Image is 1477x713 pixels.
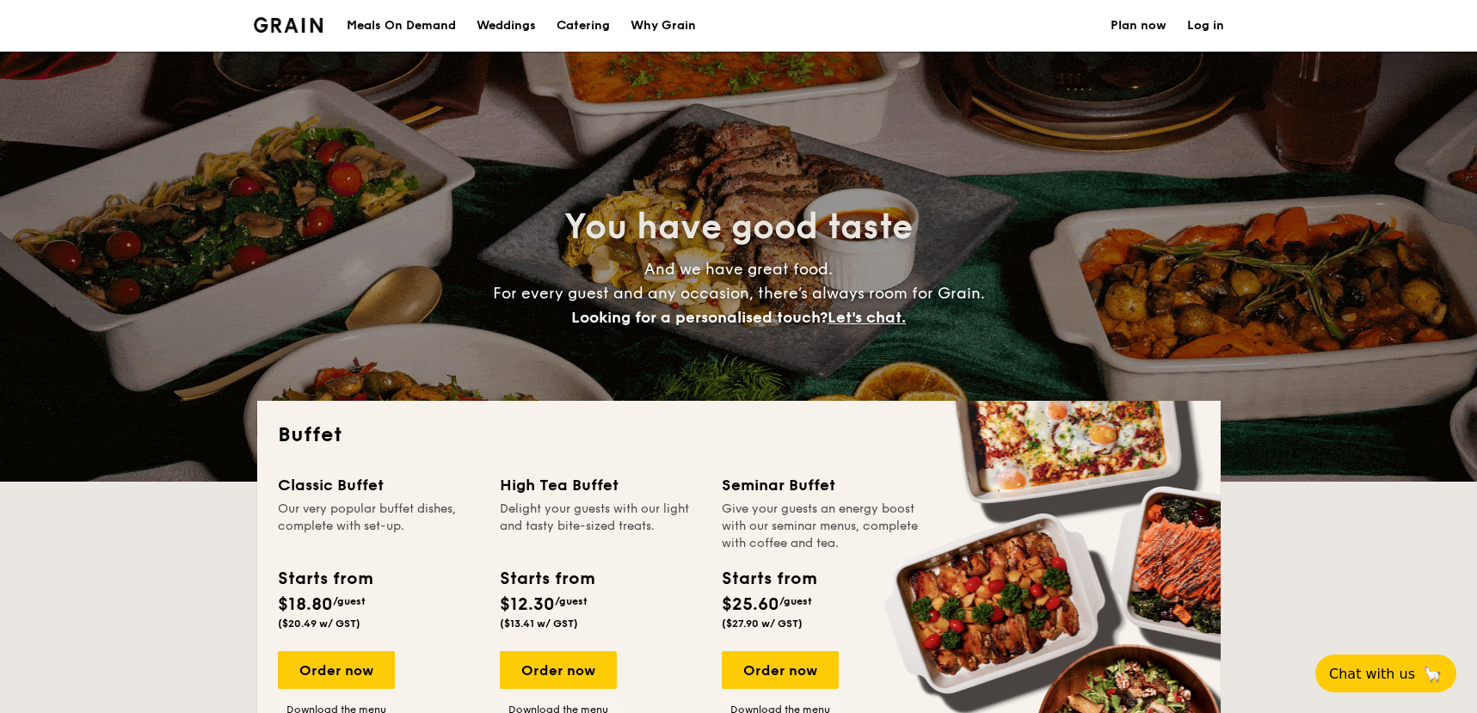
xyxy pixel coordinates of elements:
[1329,666,1415,682] span: Chat with us
[779,595,812,607] span: /guest
[500,473,701,497] div: High Tea Buffet
[722,473,923,497] div: Seminar Buffet
[278,501,479,552] div: Our very popular buffet dishes, complete with set-up.
[500,566,594,592] div: Starts from
[722,594,779,615] span: $25.60
[333,595,366,607] span: /guest
[722,566,815,592] div: Starts from
[828,308,906,327] span: Let's chat.
[564,206,913,248] span: You have good taste
[500,501,701,552] div: Delight your guests with our light and tasty bite-sized treats.
[722,651,839,689] div: Order now
[722,618,803,630] span: ($27.90 w/ GST)
[555,595,588,607] span: /guest
[500,594,555,615] span: $12.30
[254,17,323,33] a: Logotype
[278,566,372,592] div: Starts from
[1422,664,1443,684] span: 🦙
[722,501,923,552] div: Give your guests an energy boost with our seminar menus, complete with coffee and tea.
[500,618,578,630] span: ($13.41 w/ GST)
[278,421,1200,449] h2: Buffet
[571,308,828,327] span: Looking for a personalised touch?
[278,594,333,615] span: $18.80
[254,17,323,33] img: Grain
[278,473,479,497] div: Classic Buffet
[500,651,617,689] div: Order now
[1315,655,1456,692] button: Chat with us🦙
[493,260,985,327] span: And we have great food. For every guest and any occasion, there’s always room for Grain.
[278,618,360,630] span: ($20.49 w/ GST)
[278,651,395,689] div: Order now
